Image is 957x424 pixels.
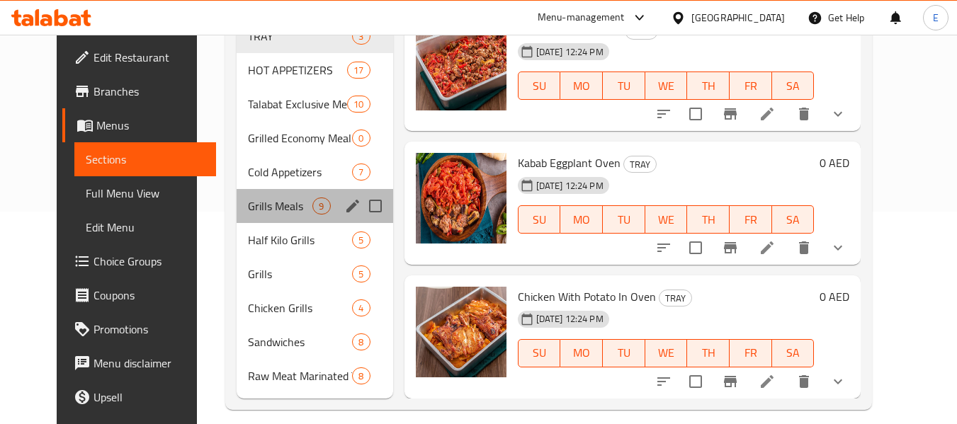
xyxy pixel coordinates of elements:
[624,156,656,173] span: TRAY
[248,164,352,181] span: Cold Appetizers
[566,343,597,363] span: MO
[681,99,710,129] span: Select to update
[237,189,392,223] div: Grills Meals9edit
[821,365,855,399] button: show more
[647,97,681,131] button: sort-choices
[416,20,506,110] img: Kabab tomato in oven
[352,367,370,384] div: items
[566,76,597,96] span: MO
[248,367,352,384] span: Raw Meat Marinated To Grill
[94,287,205,304] span: Coupons
[651,343,682,363] span: WE
[237,13,392,399] nav: Menu sections
[237,19,392,53] div: TRAY3
[524,343,555,363] span: SU
[248,62,347,79] span: HOT APPETIZERS
[735,76,766,96] span: FR
[237,121,392,155] div: Grilled Economy Meal0
[74,142,217,176] a: Sections
[821,97,855,131] button: show more
[608,210,640,230] span: TU
[651,210,682,230] span: WE
[820,20,849,40] h6: 0 AED
[86,185,205,202] span: Full Menu View
[237,257,392,291] div: Grills5
[518,71,561,100] button: SU
[86,151,205,168] span: Sections
[248,299,352,316] span: Chicken Grills
[94,253,205,270] span: Choice Groups
[352,164,370,181] div: items
[560,339,603,367] button: MO
[713,231,747,265] button: Branch-specific-item
[778,343,809,363] span: SA
[94,49,205,66] span: Edit Restaurant
[531,179,609,193] span: [DATE] 12:24 PM
[353,166,369,179] span: 7
[347,96,370,113] div: items
[416,287,506,377] img: Chicken With Potato In Oven
[566,210,597,230] span: MO
[518,339,561,367] button: SU
[62,40,217,74] a: Edit Restaurant
[248,333,352,350] div: Sandwiches
[681,367,710,396] span: Select to update
[237,87,392,121] div: Talabat Exclusive Menu10
[735,343,766,363] span: FR
[759,105,776,122] a: Edit menu item
[787,231,821,265] button: delete
[713,97,747,131] button: Branch-specific-item
[778,210,809,230] span: SA
[659,290,692,306] div: TRAY
[352,299,370,316] div: items
[687,205,730,234] button: TH
[608,76,640,96] span: TU
[94,355,205,372] span: Menu disclaimer
[730,71,772,100] button: FR
[645,339,688,367] button: WE
[347,62,370,79] div: items
[352,130,370,147] div: items
[623,156,657,173] div: TRAY
[713,365,747,399] button: Branch-specific-item
[62,108,217,142] a: Menus
[348,64,369,77] span: 17
[518,152,621,173] span: Kabab Eggplant Oven
[353,336,369,349] span: 8
[248,130,352,147] span: Grilled Economy Meal
[62,74,217,108] a: Branches
[829,105,846,122] svg: Show Choices
[353,268,369,281] span: 5
[353,132,369,145] span: 0
[518,205,561,234] button: SU
[651,76,682,96] span: WE
[353,234,369,247] span: 5
[681,233,710,263] span: Select to update
[74,176,217,210] a: Full Menu View
[352,265,370,282] div: items
[94,321,205,338] span: Promotions
[94,389,205,406] span: Upsell
[342,195,363,217] button: edit
[693,76,724,96] span: TH
[237,291,392,325] div: Chicken Grills4
[759,239,776,256] a: Edit menu item
[687,339,730,367] button: TH
[691,10,785,25] div: [GEOGRAPHIC_DATA]
[820,287,849,306] h6: 0 AED
[821,231,855,265] button: show more
[248,231,352,248] span: Half Kilo Grills
[787,97,821,131] button: delete
[730,205,772,234] button: FR
[237,155,392,189] div: Cold Appetizers7
[248,28,352,45] span: TRAY
[524,210,555,230] span: SU
[687,71,730,100] button: TH
[237,223,392,257] div: Half Kilo Grills5
[608,343,640,363] span: TU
